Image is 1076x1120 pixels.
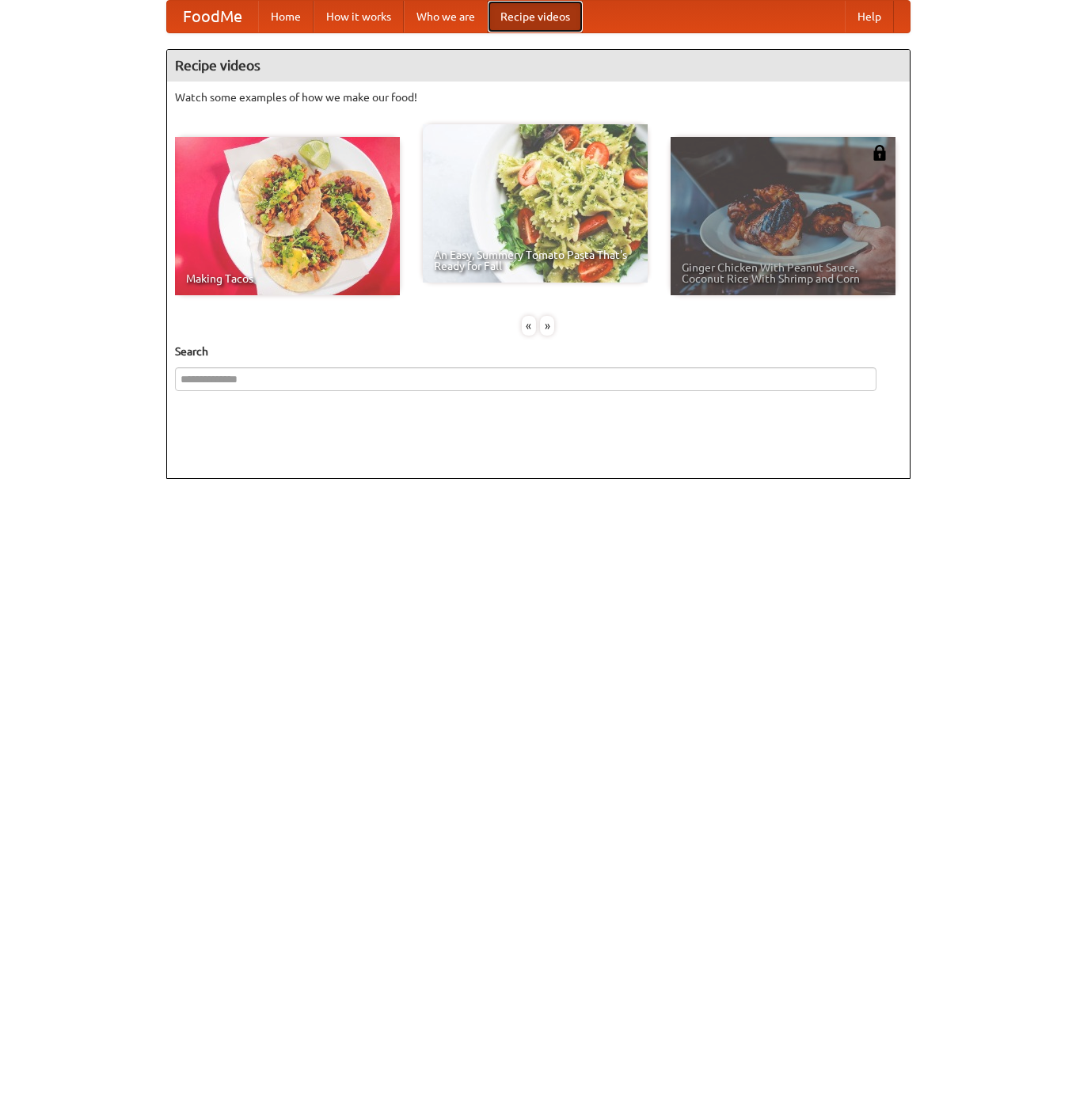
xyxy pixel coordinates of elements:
a: Recipe videos [488,1,583,32]
h4: Recipe videos [167,50,910,82]
p: Watch some examples of how we make our food! [175,89,902,105]
h5: Search [175,344,902,359]
a: Who we are [404,1,488,32]
img: 483408.png [872,145,888,161]
a: Making Tacos [175,137,400,295]
span: An Easy, Summery Tomato Pasta That's Ready for Fall [434,249,637,271]
a: An Easy, Summery Tomato Pasta That's Ready for Fall [423,124,648,283]
span: Making Tacos [186,273,389,284]
div: » [540,316,554,336]
a: Home [258,1,314,32]
a: How it works [314,1,404,32]
div: « [522,316,536,336]
a: Help [845,1,894,32]
a: FoodMe [167,1,258,32]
